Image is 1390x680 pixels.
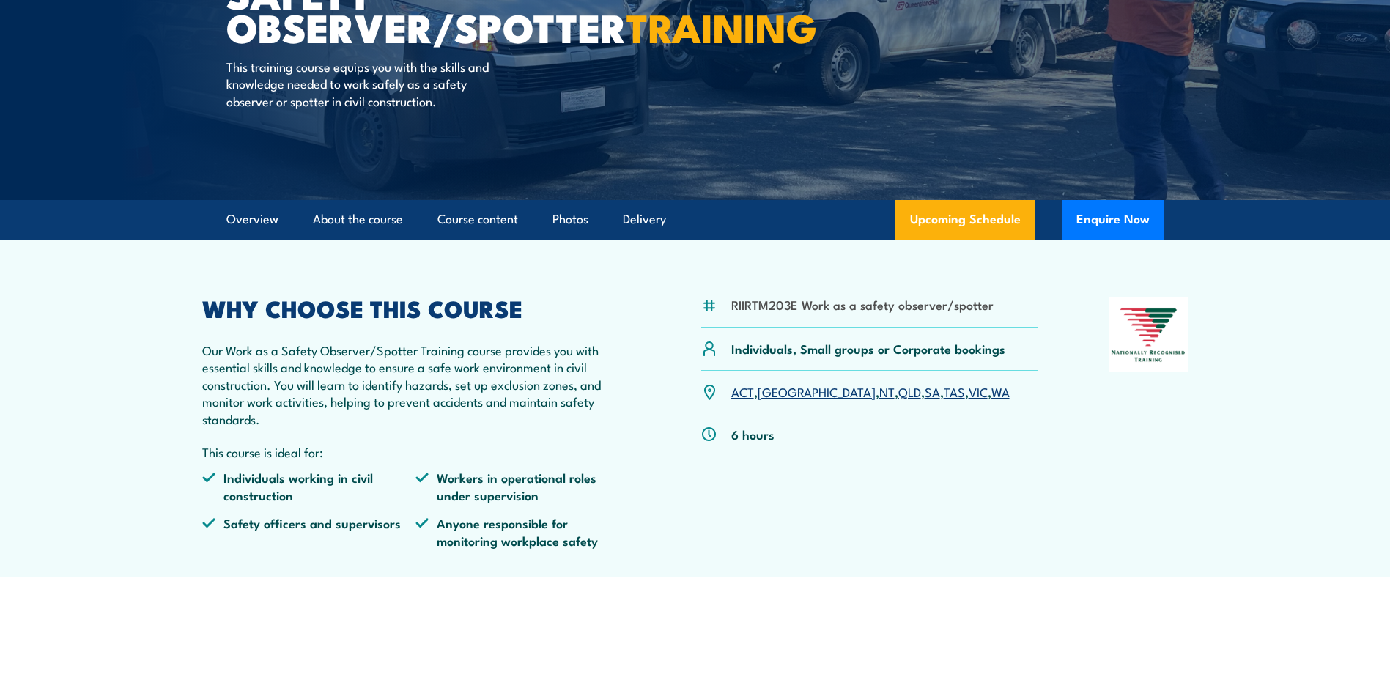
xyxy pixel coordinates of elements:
p: 6 hours [731,426,775,443]
a: Overview [226,200,278,239]
a: VIC [969,382,988,400]
a: TAS [944,382,965,400]
a: SA [925,382,940,400]
h2: WHY CHOOSE THIS COURSE [202,297,630,318]
p: Individuals, Small groups or Corporate bookings [731,340,1005,357]
a: Course content [437,200,518,239]
p: , , , , , , , [731,383,1010,400]
li: Safety officers and supervisors [202,514,416,549]
p: This training course equips you with the skills and knowledge needed to work safely as a safety o... [226,58,494,109]
a: WA [991,382,1010,400]
li: Workers in operational roles under supervision [415,469,629,503]
p: This course is ideal for: [202,443,630,460]
a: ACT [731,382,754,400]
p: Our Work as a Safety Observer/Spotter Training course provides you with essential skills and know... [202,341,630,427]
a: QLD [898,382,921,400]
a: Delivery [623,200,666,239]
li: Individuals working in civil construction [202,469,416,503]
li: RIIRTM203E Work as a safety observer/spotter [731,296,994,313]
button: Enquire Now [1062,200,1164,240]
a: Photos [552,200,588,239]
a: [GEOGRAPHIC_DATA] [758,382,876,400]
li: Anyone responsible for monitoring workplace safety [415,514,629,549]
a: Upcoming Schedule [895,200,1035,240]
img: Nationally Recognised Training logo. [1109,297,1188,372]
a: NT [879,382,895,400]
a: About the course [313,200,403,239]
